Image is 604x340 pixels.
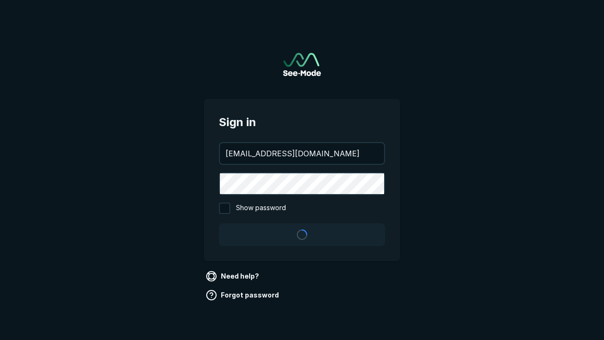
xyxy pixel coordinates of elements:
span: Sign in [219,114,385,131]
img: See-Mode Logo [283,53,321,76]
a: Need help? [204,269,263,284]
span: Show password [236,203,286,214]
input: your@email.com [220,143,384,164]
a: Go to sign in [283,53,321,76]
a: Forgot password [204,288,283,303]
